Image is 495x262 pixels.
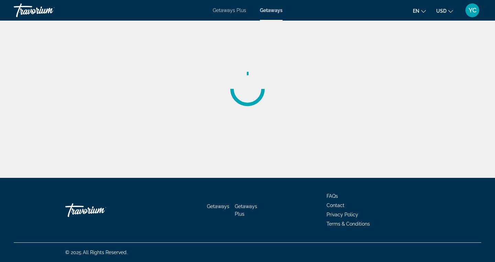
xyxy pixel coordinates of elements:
[463,3,481,18] button: User Menu
[14,1,82,19] a: Travorium
[436,8,447,14] span: USD
[469,7,476,14] span: YC
[413,6,426,16] button: Change language
[327,221,370,227] a: Terms & Conditions
[65,200,134,220] a: Go Home
[327,212,358,217] a: Privacy Policy
[260,8,283,13] a: Getaways
[327,203,344,208] a: Contact
[213,8,246,13] a: Getaways Plus
[65,250,128,255] span: © 2025 All Rights Reserved.
[327,193,338,199] a: FAQs
[235,204,257,217] a: Getaways Plus
[436,6,453,16] button: Change currency
[207,204,229,209] a: Getaways
[413,8,419,14] span: en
